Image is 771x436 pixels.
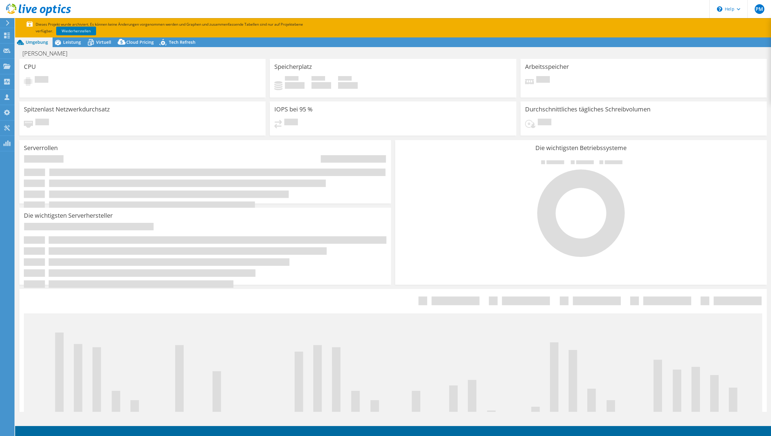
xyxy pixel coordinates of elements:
h1: [PERSON_NAME] [20,50,77,57]
span: Virtuell [96,39,111,45]
span: Insgesamt [338,76,352,82]
h3: CPU [24,63,36,70]
p: Dieses Projekt wurde archiviert. Es können keine Änderungen vorgenommen werden und Graphen und zu... [27,21,323,34]
h3: Die wichtigsten Serverhersteller [24,212,113,219]
span: Ausstehend [284,119,298,127]
h3: Speicherplatz [274,63,312,70]
h3: Serverrollen [24,145,58,151]
h4: 0 GiB [338,82,358,89]
span: Ausstehend [536,76,550,84]
h3: Arbeitsspeicher [525,63,569,70]
h3: Die wichtigsten Betriebssysteme [400,145,762,151]
span: Tech Refresh [169,39,195,45]
svg: \n [717,6,722,12]
span: Cloud Pricing [126,39,154,45]
h3: IOPS bei 95 % [274,106,313,113]
h4: 0 GiB [311,82,331,89]
span: Ausstehend [538,119,551,127]
h3: Durchschnittliches tägliches Schreibvolumen [525,106,650,113]
span: Verfügbar [311,76,325,82]
span: Umgebung [26,39,48,45]
span: Ausstehend [35,76,48,84]
span: Ausstehend [35,119,49,127]
span: Belegt [285,76,298,82]
span: Leistung [63,39,81,45]
h3: Spitzenlast Netzwerkdurchsatz [24,106,110,113]
h4: 0 GiB [285,82,305,89]
a: Wiederherstellen [56,27,96,35]
span: PM [755,4,764,14]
